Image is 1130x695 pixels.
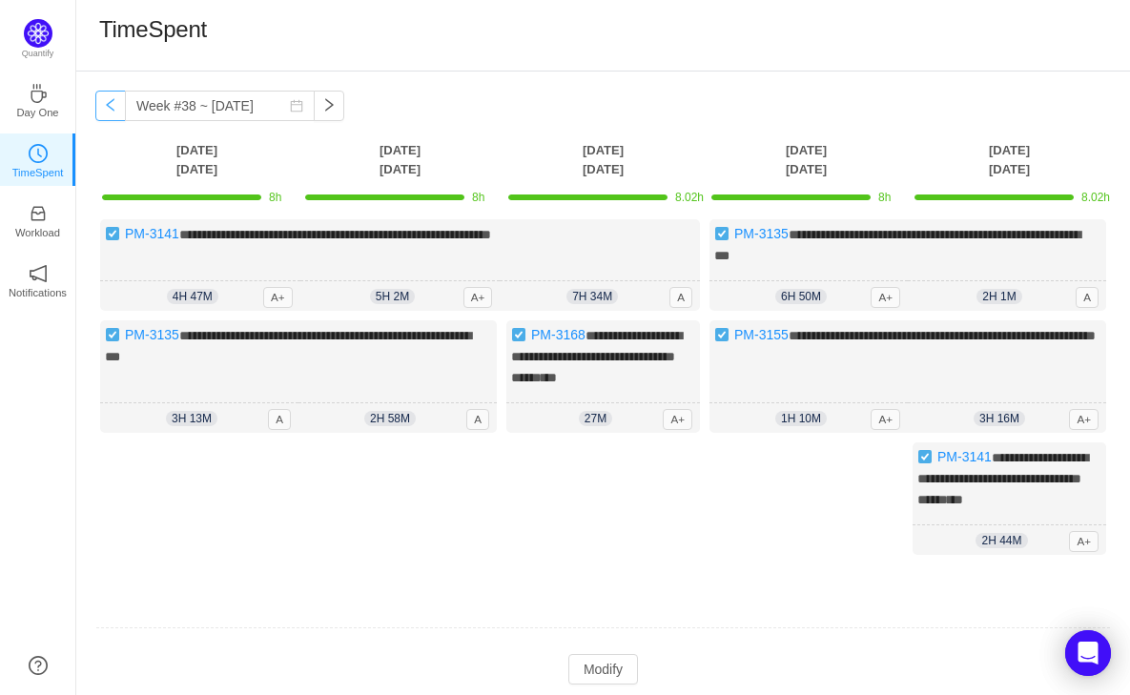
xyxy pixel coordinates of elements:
span: A+ [663,409,692,430]
button: icon: right [314,91,344,121]
i: icon: coffee [29,84,48,103]
span: 8.02h [1081,191,1110,204]
img: Quantify [24,19,52,48]
span: 8.02h [675,191,704,204]
img: 10738 [917,449,933,464]
span: A+ [263,287,293,308]
span: 5h 2m [370,289,415,304]
span: 3h 16m [974,411,1025,426]
a: PM-3135 [125,327,179,342]
input: Select a week [125,91,315,121]
button: icon: left [95,91,126,121]
span: 27m [579,411,612,426]
h1: TimeSpent [99,15,207,44]
div: Open Intercom Messenger [1065,630,1111,676]
img: 10738 [714,226,729,241]
th: [DATE] [DATE] [705,140,908,179]
th: [DATE] [DATE] [298,140,502,179]
i: icon: clock-circle [29,144,48,163]
th: [DATE] [DATE] [95,140,298,179]
p: Notifications [9,284,67,301]
span: 2h 58m [364,411,416,426]
a: PM-3141 [937,449,992,464]
p: TimeSpent [12,164,64,181]
span: 7h 34m [566,289,618,304]
a: PM-3168 [531,327,586,342]
span: 1h 10m [775,411,827,426]
span: A+ [463,287,493,308]
span: A+ [871,287,900,308]
th: [DATE] [DATE] [502,140,705,179]
span: 4h 47m [167,289,218,304]
span: 6h 50m [775,289,827,304]
span: 8h [472,191,484,204]
span: A [466,409,489,430]
span: A+ [871,409,900,430]
a: icon: inboxWorkload [29,210,48,229]
a: icon: coffeeDay One [29,90,48,109]
a: icon: notificationNotifications [29,270,48,289]
span: 3h 13m [166,411,217,426]
a: icon: clock-circleTimeSpent [29,150,48,169]
button: Modify [568,654,638,685]
span: 2h 1m [976,289,1021,304]
span: 2h 44m [976,533,1027,548]
p: Quantify [22,48,54,61]
img: 10738 [105,226,120,241]
img: 10738 [714,327,729,342]
img: 10738 [511,327,526,342]
i: icon: calendar [290,99,303,112]
p: Workload [15,224,60,241]
span: A [1076,287,1099,308]
th: [DATE] [DATE] [908,140,1111,179]
a: PM-3141 [125,226,179,241]
span: A [268,409,291,430]
span: A+ [1069,531,1099,552]
img: 10738 [105,327,120,342]
span: A [669,287,692,308]
a: PM-3155 [734,327,789,342]
a: icon: question-circle [29,656,48,675]
a: PM-3135 [734,226,789,241]
i: icon: inbox [29,204,48,223]
span: 8h [878,191,891,204]
p: Day One [16,104,58,121]
span: 8h [269,191,281,204]
i: icon: notification [29,264,48,283]
span: A+ [1069,409,1099,430]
